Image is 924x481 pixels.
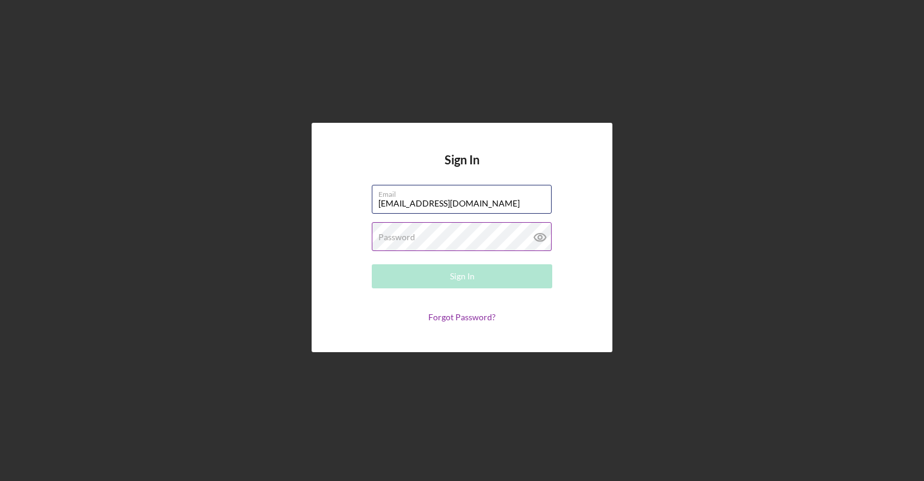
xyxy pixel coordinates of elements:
[450,264,475,288] div: Sign In
[378,232,415,242] label: Password
[378,185,552,199] label: Email
[372,264,552,288] button: Sign In
[428,312,496,322] a: Forgot Password?
[445,153,479,185] h4: Sign In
